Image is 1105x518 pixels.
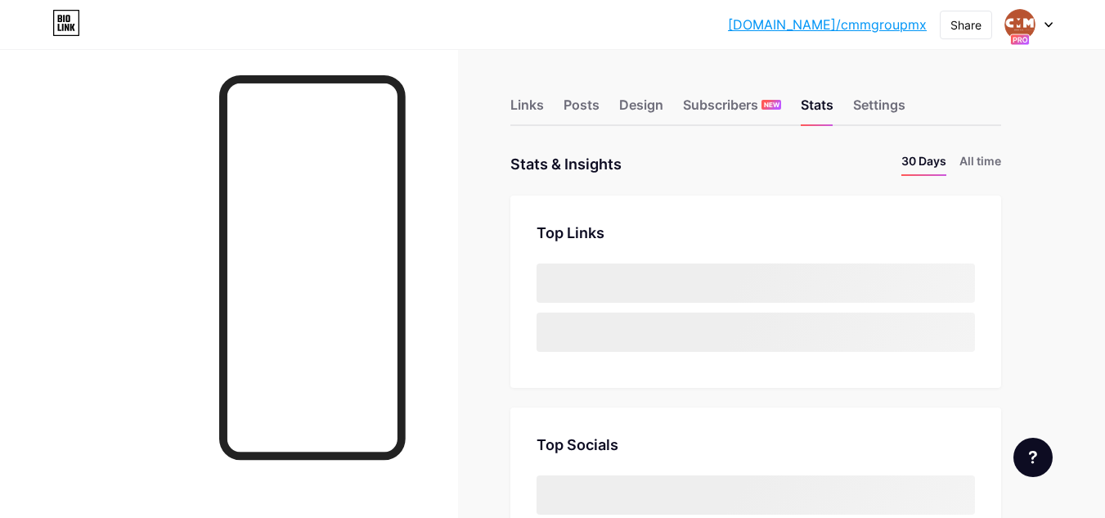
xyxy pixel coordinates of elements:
div: Design [619,95,663,124]
div: Links [510,95,544,124]
div: Settings [853,95,905,124]
a: [DOMAIN_NAME]/cmmgroupmx [728,15,927,34]
div: Stats & Insights [510,152,622,176]
div: Subscribers [683,95,781,124]
li: 30 Days [901,152,946,176]
span: NEW [764,100,779,110]
div: Top Socials [537,434,975,456]
li: All time [959,152,1001,176]
div: Top Links [537,222,975,244]
div: Share [950,16,981,34]
img: cmmgroupmx [1004,9,1035,40]
div: Posts [564,95,600,124]
div: Stats [801,95,833,124]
